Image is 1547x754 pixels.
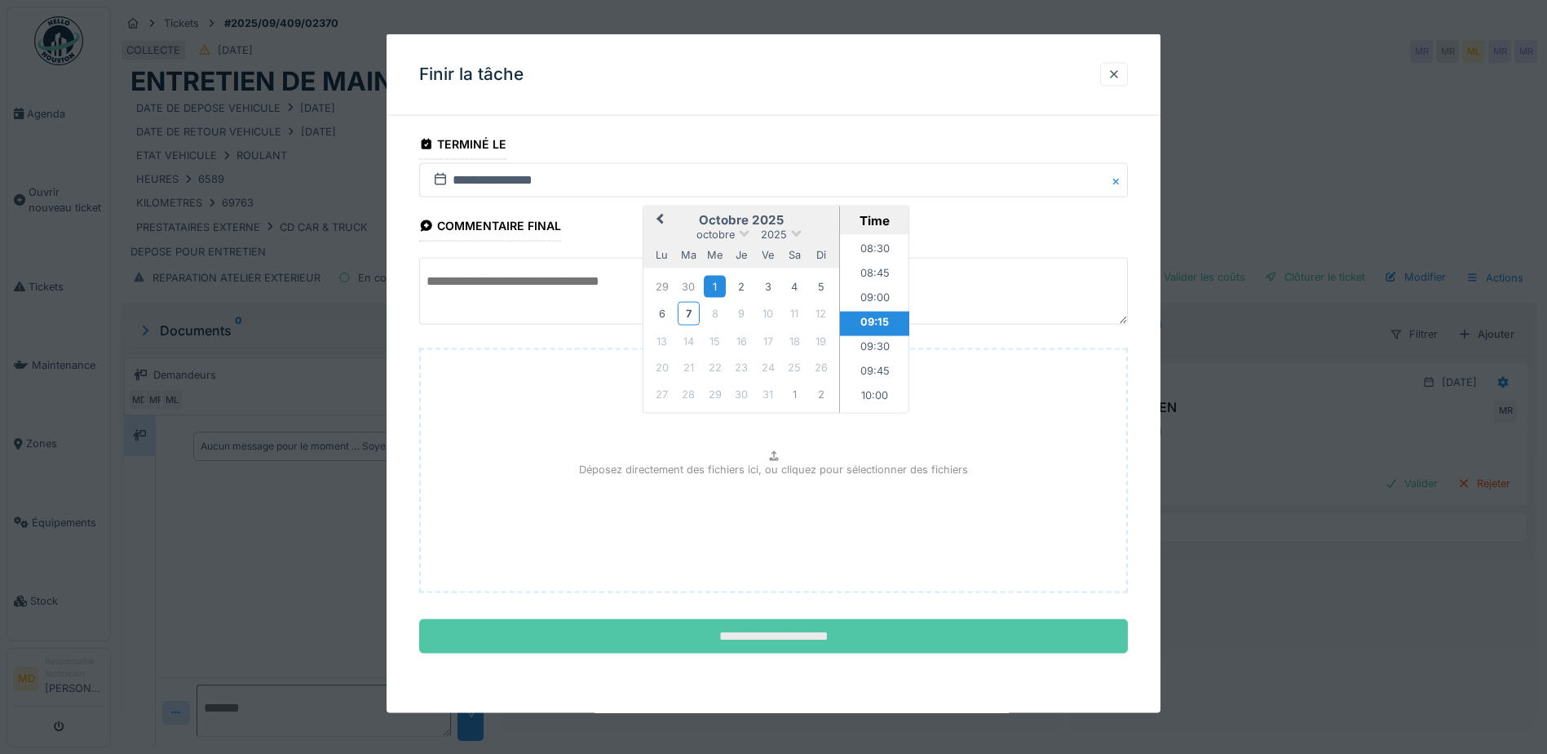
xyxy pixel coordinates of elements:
div: Month octobre, 2025 [649,273,834,407]
div: Not available dimanche 26 octobre 2025 [810,357,832,379]
div: Not available jeudi 16 octobre 2025 [731,330,753,352]
div: Not available jeudi 30 octobre 2025 [731,383,753,405]
li: 08:30 [840,238,909,263]
div: Not available mardi 21 octobre 2025 [678,357,700,379]
li: 10:00 [840,385,909,410]
div: Not available mercredi 22 octobre 2025 [704,357,726,379]
div: Choose samedi 4 octobre 2025 [784,275,806,297]
div: Choose dimanche 5 octobre 2025 [810,275,832,297]
div: jeudi [731,243,753,265]
div: Not available vendredi 10 octobre 2025 [757,303,779,325]
div: Not available lundi 27 octobre 2025 [651,383,673,405]
div: Not available samedi 25 octobre 2025 [784,357,806,379]
div: Not available samedi 11 octobre 2025 [784,303,806,325]
div: Not available vendredi 24 octobre 2025 [757,357,779,379]
h2: octobre 2025 [643,213,839,228]
div: Time [844,213,904,228]
div: Choose lundi 6 octobre 2025 [651,303,673,325]
div: Not available mercredi 15 octobre 2025 [704,330,726,352]
div: Not available lundi 20 octobre 2025 [651,357,673,379]
div: vendredi [757,243,779,265]
span: octobre [696,228,735,241]
div: Choose mardi 30 septembre 2025 [678,275,700,297]
div: Not available vendredi 17 octobre 2025 [757,330,779,352]
div: Choose lundi 29 septembre 2025 [651,275,673,297]
div: Not available samedi 1 novembre 2025 [784,383,806,405]
div: Not available dimanche 19 octobre 2025 [810,330,832,352]
button: Previous Month [645,208,671,234]
h3: Finir la tâche [419,64,524,85]
button: Close [1110,163,1128,197]
li: 10:15 [840,410,909,434]
p: Déposez directement des fichiers ici, ou cliquez pour sélectionner des fichiers [579,462,968,477]
li: 08:45 [840,263,909,287]
li: 09:15 [840,312,909,336]
div: Not available samedi 18 octobre 2025 [784,330,806,352]
div: Not available mardi 28 octobre 2025 [678,383,700,405]
div: Not available mardi 14 octobre 2025 [678,330,700,352]
div: dimanche [810,243,832,265]
span: 2025 [761,228,787,241]
div: samedi [784,243,806,265]
div: Choose vendredi 3 octobre 2025 [757,275,779,297]
ul: Time [840,235,909,413]
div: Choose mardi 7 octobre 2025 [678,302,700,326]
div: Not available mercredi 8 octobre 2025 [704,303,726,325]
li: 09:45 [840,361,909,385]
div: mercredi [704,243,726,265]
div: Not available dimanche 12 octobre 2025 [810,303,832,325]
div: Choose mercredi 1 octobre 2025 [704,275,726,297]
div: Not available dimanche 2 novembre 2025 [810,383,832,405]
div: Terminé le [419,132,506,160]
div: Not available lundi 13 octobre 2025 [651,330,673,352]
div: Not available jeudi 9 octobre 2025 [731,303,753,325]
div: Not available mercredi 29 octobre 2025 [704,383,726,405]
div: lundi [651,243,673,265]
div: mardi [678,243,700,265]
div: Commentaire final [419,214,561,242]
div: Choose jeudi 2 octobre 2025 [731,275,753,297]
div: Not available jeudi 23 octobre 2025 [731,357,753,379]
li: 09:30 [840,336,909,361]
div: Not available vendredi 31 octobre 2025 [757,383,779,405]
li: 09:00 [840,287,909,312]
